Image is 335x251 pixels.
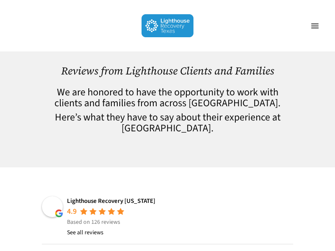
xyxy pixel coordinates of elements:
[307,22,323,30] a: Navigation Menu
[67,197,155,205] a: Lighthouse Recovery [US_STATE]
[42,65,293,77] h1: Reviews from Lighthouse Clients and Families
[142,14,194,37] img: Lighthouse Recovery Texas
[42,196,63,217] img: Lighthouse Recovery Texas
[42,87,293,109] h4: We are honored to have the opportunity to work with clients and families from across [GEOGRAPHIC_...
[42,112,293,134] h4: Here’s what they have to say about their experience at [GEOGRAPHIC_DATA].
[67,218,120,226] span: Based on 126 reviews
[67,228,103,238] a: See all reviews
[67,207,77,217] div: 4.9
